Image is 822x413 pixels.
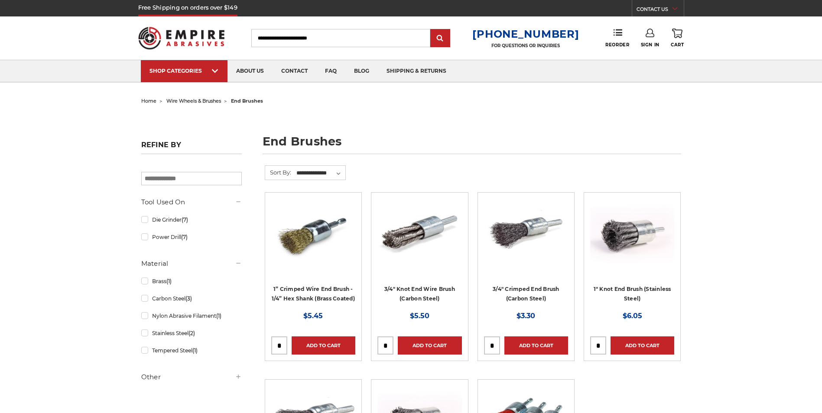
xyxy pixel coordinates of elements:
[271,199,355,310] a: brass coated 1 inch end brush
[484,199,568,310] a: 3/4" Crimped End Brush (Carbon Steel)
[303,312,323,320] span: $5.45
[141,258,242,269] h5: Material
[377,199,461,310] a: Twist Knot End Brush
[141,372,242,382] h5: Other
[345,60,378,82] a: blog
[316,60,345,82] a: faq
[410,312,429,320] span: $5.50
[590,199,674,310] a: Knotted End Brush
[378,60,455,82] a: shipping & returns
[141,141,242,154] h5: Refine by
[273,60,316,82] a: contact
[141,326,242,341] a: Stainless Steel(2)
[292,336,355,355] a: Add to Cart
[504,336,568,355] a: Add to Cart
[181,234,188,240] span: (7)
[484,199,568,268] img: 3/4" Crimped End Brush (Carbon Steel)
[671,42,684,48] span: Cart
[432,30,449,47] input: Submit
[141,229,242,245] a: Power Drill(7)
[605,42,629,48] span: Reorder
[641,42,660,48] span: Sign In
[138,21,225,55] img: Empire Abrasives
[611,336,674,355] a: Add to Cart
[166,278,172,284] span: (1)
[141,98,156,104] a: home
[192,347,198,354] span: (1)
[141,212,242,227] a: Die Grinder(7)
[227,60,273,82] a: about us
[231,98,263,104] span: end brushes
[141,274,242,289] a: Brass(1)
[166,98,221,104] a: wire wheels & brushes
[185,295,192,302] span: (3)
[671,29,684,48] a: Cart
[295,167,345,180] select: Sort By:
[141,308,242,323] a: Nylon Abrasive Filament(1)
[141,343,242,358] a: Tempered Steel(1)
[623,312,642,320] span: $6.05
[377,199,461,268] img: Twist Knot End Brush
[398,336,461,355] a: Add to Cart
[188,330,195,336] span: (2)
[472,43,579,48] p: FOR QUESTIONS OR INQUIRIES
[472,28,579,40] a: [PHONE_NUMBER]
[517,312,535,320] span: $3.30
[182,216,188,223] span: (7)
[637,4,684,16] a: CONTACT US
[590,199,674,268] img: Knotted End Brush
[141,197,242,207] h5: Tool Used On
[141,291,242,306] a: Carbon Steel(3)
[263,136,681,154] h1: end brushes
[271,199,355,268] img: brass coated 1 inch end brush
[605,29,629,47] a: Reorder
[149,68,219,74] div: SHOP CATEGORIES
[216,313,221,319] span: (1)
[265,166,291,179] label: Sort By:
